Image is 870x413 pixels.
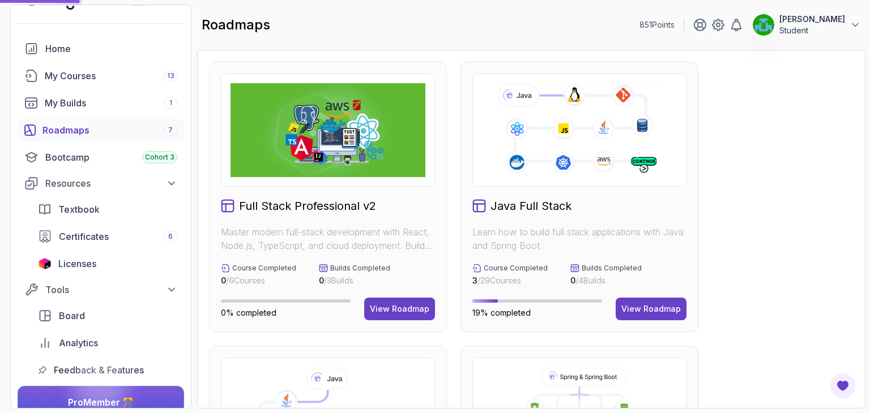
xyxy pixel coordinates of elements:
[31,332,184,354] a: analytics
[472,276,477,285] span: 3
[18,37,184,60] a: home
[232,264,296,273] p: Course Completed
[45,150,177,164] div: Bootcamp
[59,230,109,243] span: Certificates
[364,298,435,320] button: View Roadmap
[752,14,861,36] button: user profile image[PERSON_NAME]Student
[221,308,276,317] span: 0% completed
[779,25,845,36] p: Student
[231,83,425,177] img: Full Stack Professional v2
[330,264,390,273] p: Builds Completed
[31,252,184,275] a: licenses
[18,279,184,300] button: Tools
[45,42,177,55] div: Home
[45,96,177,110] div: My Builds
[31,359,184,381] a: feedback
[45,283,177,296] div: Tools
[472,225,686,252] p: Learn how to build full stack applications with Java and Spring Boot
[221,276,226,285] span: 0
[168,126,173,135] span: 7
[221,225,435,252] p: Master modern full-stack development with React, Node.js, TypeScript, and cloud deployment. Build...
[484,264,548,273] p: Course Completed
[621,303,681,315] div: View Roadmap
[58,257,96,270] span: Licenses
[202,16,270,34] h2: roadmaps
[570,275,642,286] p: / 4 Builds
[31,198,184,221] a: textbook
[31,225,184,248] a: certificates
[18,173,184,193] button: Resources
[31,304,184,327] a: board
[42,123,177,137] div: Roadmaps
[239,198,376,214] h2: Full Stack Professional v2
[616,298,686,320] button: View Roadmap
[58,203,100,216] span: Textbook
[54,363,144,377] span: Feedback & Features
[168,232,173,241] span: 6
[221,275,296,286] p: / 6 Courses
[18,119,184,141] a: roadmaps
[319,276,324,285] span: 0
[753,14,774,36] img: user profile image
[570,276,575,285] span: 0
[45,69,177,83] div: My Courses
[59,309,85,322] span: Board
[18,64,184,87] a: courses
[370,303,429,315] div: View Roadmap
[319,275,390,286] p: / 3 Builds
[45,177,177,190] div: Resources
[582,264,642,273] p: Builds Completed
[169,98,172,107] span: 1
[18,146,184,169] a: bootcamp
[491,198,572,214] h2: Java Full Stack
[639,19,675,31] p: 851 Points
[829,372,856,399] button: Open Feedback Button
[59,336,98,350] span: Analytics
[38,258,52,269] img: jetbrains icon
[472,308,531,317] span: 19% completed
[779,14,845,25] p: [PERSON_NAME]
[18,92,184,114] a: builds
[167,71,174,80] span: 13
[145,153,174,162] span: Cohort 3
[472,275,548,286] p: / 29 Courses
